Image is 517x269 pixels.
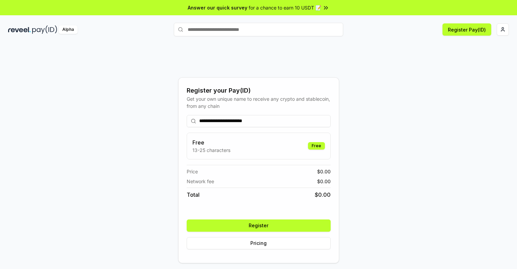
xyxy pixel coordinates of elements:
[187,168,198,175] span: Price
[317,178,331,185] span: $ 0.00
[59,25,78,34] div: Alpha
[317,168,331,175] span: $ 0.00
[315,191,331,199] span: $ 0.00
[187,237,331,249] button: Pricing
[249,4,321,11] span: for a chance to earn 10 USDT 📝
[187,191,200,199] span: Total
[442,23,491,36] button: Register Pay(ID)
[187,219,331,232] button: Register
[192,147,230,154] p: 13-25 characters
[192,138,230,147] h3: Free
[187,95,331,110] div: Get your own unique name to receive any crypto and stablecoin, from any chain
[187,178,214,185] span: Network fee
[308,142,325,150] div: Free
[8,25,31,34] img: reveel_dark
[32,25,57,34] img: pay_id
[187,86,331,95] div: Register your Pay(ID)
[188,4,247,11] span: Answer our quick survey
